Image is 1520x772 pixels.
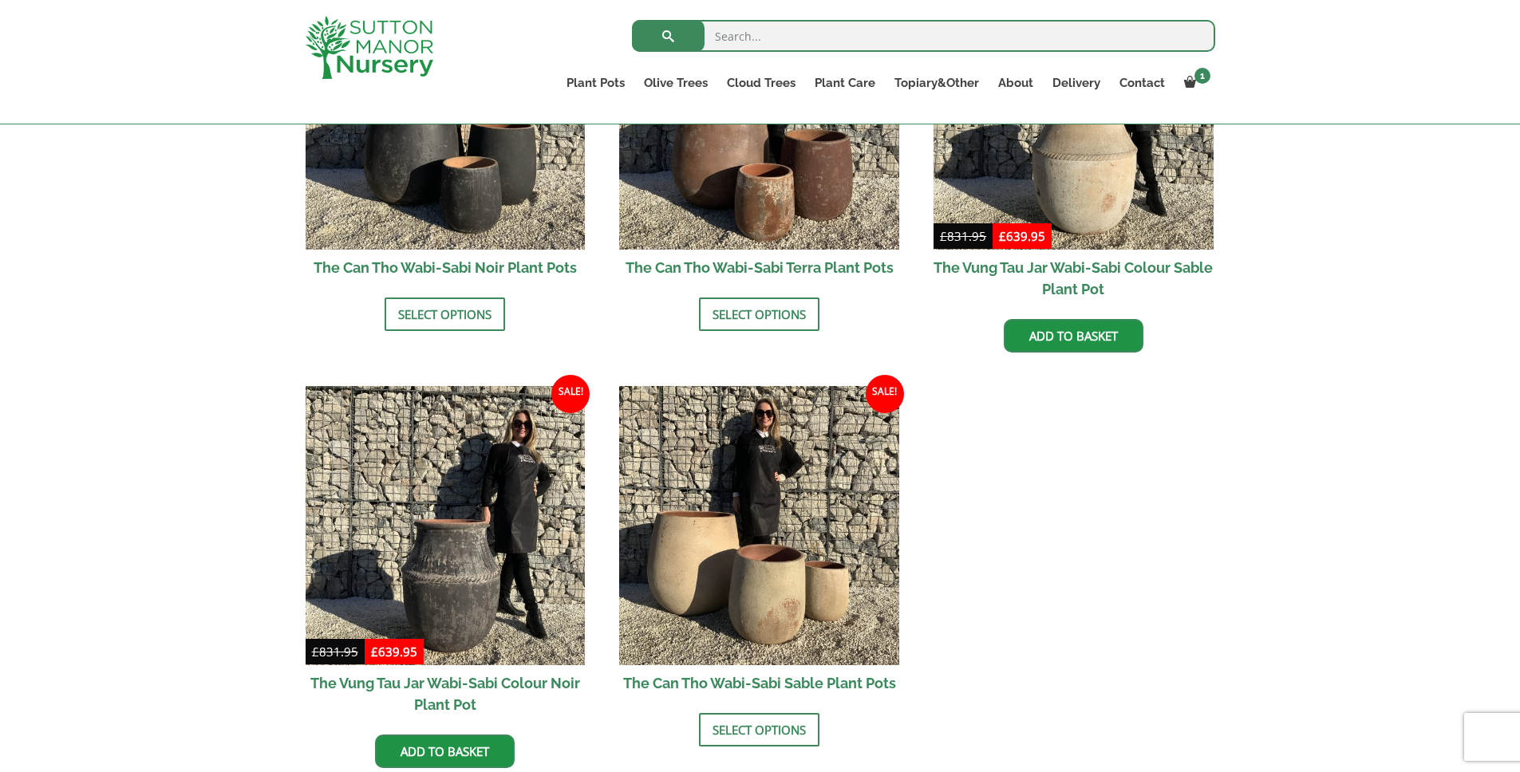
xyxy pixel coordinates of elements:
a: Olive Trees [634,72,717,94]
a: Add to basket: “The Vung Tau Jar Wabi-Sabi Colour Noir Plant Pot” [375,735,515,768]
a: Plant Care [805,72,885,94]
a: About [989,72,1043,94]
input: Search... [632,20,1215,52]
h2: The Can Tho Wabi-Sabi Noir Plant Pots [306,250,586,286]
h2: The Can Tho Wabi-Sabi Sable Plant Pots [619,665,899,701]
h2: The Can Tho Wabi-Sabi Terra Plant Pots [619,250,899,286]
h2: The Vung Tau Jar Wabi-Sabi Colour Noir Plant Pot [306,665,586,723]
a: 1 [1175,72,1215,94]
span: 1 [1194,68,1210,84]
img: The Can Tho Wabi-Sabi Sable Plant Pots [619,386,899,666]
a: Select options for “The Can Tho Wabi-Sabi Noir Plant Pots” [385,297,505,331]
a: Plant Pots [557,72,634,94]
a: Delivery [1043,72,1110,94]
span: £ [940,228,947,244]
span: £ [371,644,378,660]
span: £ [312,644,319,660]
img: logo [306,16,433,79]
bdi: 831.95 [312,644,358,660]
a: Cloud Trees [717,72,805,94]
bdi: 831.95 [940,228,986,244]
span: Sale! [866,375,904,413]
span: £ [999,228,1006,244]
a: Contact [1110,72,1175,94]
img: The Vung Tau Jar Wabi-Sabi Colour Noir Plant Pot [306,386,586,666]
a: Sale! The Can Tho Wabi-Sabi Sable Plant Pots [619,386,899,702]
a: Select options for “The Can Tho Wabi-Sabi Terra Plant Pots” [699,297,819,331]
span: Sale! [551,375,590,413]
bdi: 639.95 [999,228,1045,244]
h2: The Vung Tau Jar Wabi-Sabi Colour Sable Plant Pot [934,250,1214,307]
a: Sale! The Vung Tau Jar Wabi-Sabi Colour Noir Plant Pot [306,386,586,723]
a: Add to basket: “The Vung Tau Jar Wabi-Sabi Colour Sable Plant Pot” [1004,319,1143,353]
a: Select options for “The Can Tho Wabi-Sabi Sable Plant Pots” [699,713,819,746]
a: Topiary&Other [885,72,989,94]
bdi: 639.95 [371,644,417,660]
